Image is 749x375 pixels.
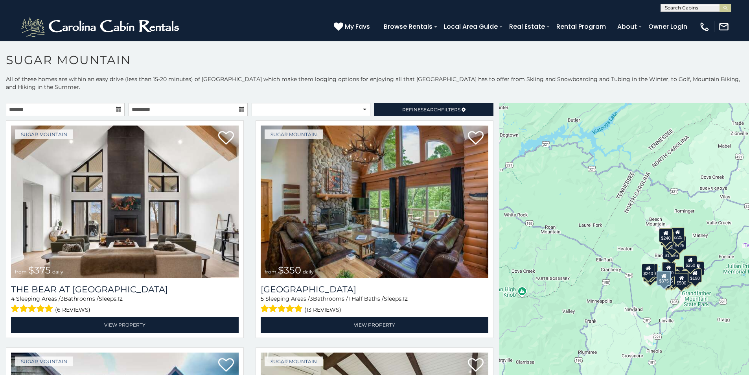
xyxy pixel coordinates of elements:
span: 3 [61,295,64,302]
h3: Grouse Moor Lodge [261,284,488,295]
div: $375 [657,271,671,286]
div: $240 [642,264,655,278]
div: $300 [662,263,675,277]
img: phone-regular-white.png [699,21,710,32]
span: 3 [310,295,313,302]
a: The Bear At [GEOGRAPHIC_DATA] [11,284,239,295]
a: The Bear At Sugar Mountain from $375 daily [11,126,239,278]
span: (6 reviews) [55,305,90,315]
a: Sugar Mountain [15,129,73,139]
img: White-1-2.png [20,15,183,39]
a: Add to favorites [468,357,484,374]
div: $500 [675,273,688,287]
a: Real Estate [505,20,549,33]
a: My Favs [334,22,372,32]
a: Add to favorites [468,130,484,147]
a: Sugar Mountain [265,357,323,366]
a: Local Area Guide [440,20,502,33]
span: 12 [118,295,123,302]
div: $125 [673,236,686,250]
a: Add to favorites [218,130,234,147]
a: Sugar Mountain [15,357,73,366]
img: Grouse Moor Lodge [261,126,488,278]
span: daily [303,269,314,275]
div: $190 [688,268,702,283]
span: from [265,269,276,275]
div: $240 [659,228,673,242]
a: View Property [261,317,488,333]
span: Refine Filters [402,107,460,113]
span: 12 [403,295,408,302]
a: Owner Login [644,20,691,33]
div: Sleeping Areas / Bathrooms / Sleeps: [261,295,488,315]
a: Browse Rentals [380,20,436,33]
div: $200 [670,266,683,281]
div: $190 [662,262,675,276]
span: Search [421,107,441,113]
a: RefineSearchFilters [374,103,493,116]
h3: The Bear At Sugar Mountain [11,284,239,295]
span: $375 [28,264,51,276]
span: from [15,269,27,275]
img: mail-regular-white.png [718,21,729,32]
span: 4 [11,295,15,302]
span: (13 reviews) [304,305,341,315]
a: Sugar Mountain [265,129,323,139]
span: 5 [261,295,264,302]
a: View Property [11,317,239,333]
a: About [613,20,641,33]
div: $1,095 [663,246,680,260]
img: The Bear At Sugar Mountain [11,126,239,278]
div: $195 [679,271,692,285]
span: daily [52,269,63,275]
div: $225 [671,227,685,242]
a: Rental Program [552,20,610,33]
a: Grouse Moor Lodge from $350 daily [261,126,488,278]
div: Sleeping Areas / Bathrooms / Sleeps: [11,295,239,315]
div: $155 [691,261,704,275]
span: My Favs [345,22,370,31]
span: 1 Half Baths / [348,295,384,302]
a: [GEOGRAPHIC_DATA] [261,284,488,295]
span: $350 [278,264,301,276]
a: Add to favorites [218,357,234,374]
div: $250 [684,255,697,270]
